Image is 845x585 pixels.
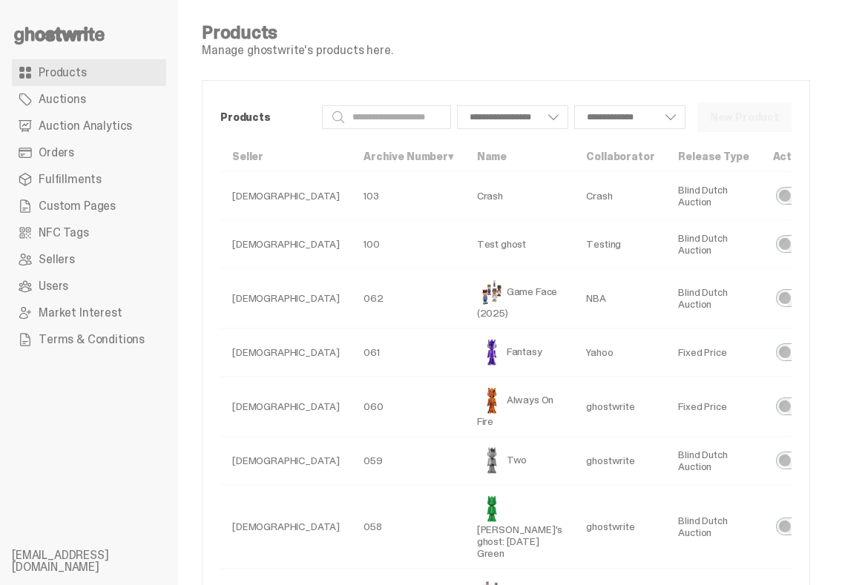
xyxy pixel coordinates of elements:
span: Auctions [39,93,86,105]
td: Test ghost [465,220,575,268]
td: Fixed Price [666,328,760,377]
a: Users [12,273,166,300]
td: [DEMOGRAPHIC_DATA] [220,268,352,328]
img: Schrödinger's ghost: Sunday Green [477,494,507,523]
td: Testing [574,220,666,268]
td: 058 [352,485,465,569]
span: Fulfillments [39,173,102,185]
a: Market Interest [12,300,166,326]
span: Products [39,67,87,79]
td: Blind Dutch Auction [666,437,760,485]
td: 059 [352,437,465,485]
td: Always On Fire [465,377,575,437]
li: [EMAIL_ADDRESS][DOMAIN_NAME] [12,549,190,573]
span: ▾ [448,150,453,163]
td: Blind Dutch Auction [666,220,760,268]
p: Manage ghostwrite's products here. [202,44,393,56]
td: [DEMOGRAPHIC_DATA] [220,377,352,437]
span: Users [39,280,68,292]
span: Auction Analytics [39,120,132,132]
td: NBA [574,268,666,328]
td: 060 [352,377,465,437]
a: Terms & Conditions [12,326,166,353]
th: Seller [220,142,352,172]
a: Fulfillments [12,166,166,193]
img: Game Face (2025) [477,277,507,307]
a: Products [12,59,166,86]
a: Archive Number▾ [364,150,453,163]
img: Two [477,446,507,475]
td: [DEMOGRAPHIC_DATA] [220,328,352,377]
span: NFC Tags [39,227,89,239]
td: [PERSON_NAME]'s ghost: [DATE] Green [465,485,575,569]
td: 100 [352,220,465,268]
span: Orders [39,147,74,159]
a: Sellers [12,246,166,273]
th: Name [465,142,575,172]
td: 061 [352,328,465,377]
a: Orders [12,139,166,166]
td: ghostwrite [574,437,666,485]
span: Custom Pages [39,200,116,212]
td: Yahoo [574,328,666,377]
td: [DEMOGRAPHIC_DATA] [220,437,352,485]
a: Auction Analytics [12,113,166,139]
th: Collaborator [574,142,666,172]
img: Always On Fire [477,386,507,415]
img: Fantasy [477,337,507,367]
td: [DEMOGRAPHIC_DATA] [220,220,352,268]
p: Products [220,112,310,122]
td: [DEMOGRAPHIC_DATA] [220,172,352,220]
a: Custom Pages [12,193,166,219]
td: [DEMOGRAPHIC_DATA] [220,485,352,569]
span: Terms & Conditions [39,334,145,346]
a: Auctions [12,86,166,113]
td: Fixed Price [666,377,760,437]
h4: Products [202,24,393,42]
td: ghostwrite [574,377,666,437]
span: Sellers [39,254,75,265]
td: Fantasy [465,328,575,377]
a: Active [773,150,807,163]
td: Crash [574,172,666,220]
span: Market Interest [39,307,122,319]
td: 062 [352,268,465,328]
td: Blind Dutch Auction [666,485,760,569]
td: Two [465,437,575,485]
a: NFC Tags [12,219,166,246]
td: 103 [352,172,465,220]
td: Crash [465,172,575,220]
td: Blind Dutch Auction [666,172,760,220]
th: Release Type [666,142,760,172]
td: Game Face (2025) [465,268,575,328]
td: Blind Dutch Auction [666,268,760,328]
td: ghostwrite [574,485,666,569]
